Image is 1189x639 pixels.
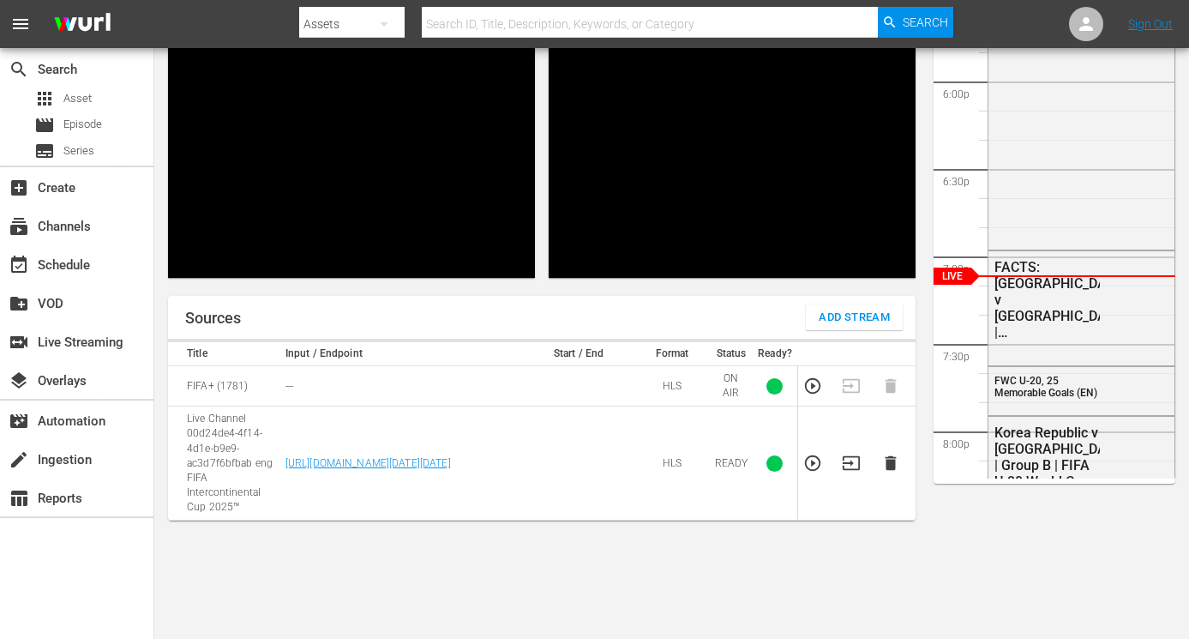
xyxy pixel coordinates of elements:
span: Live Streaming [9,332,29,353]
span: Reports [9,488,29,509]
a: Sign Out [1128,17,1173,31]
td: READY [710,407,754,521]
td: HLS [634,407,709,521]
span: Episode [63,116,102,133]
span: Schedule [9,255,29,275]
span: Overlays [9,371,29,391]
th: Format [634,342,709,366]
span: FWC U-20, 25 Memorable Goals (EN) [994,375,1097,399]
td: Live Channel 00d24de4-4f14-4d1e-b9e9-ac3d7f6bfbab eng FIFA Intercontinental Cup 2025™ [168,407,280,521]
button: Search [878,7,953,38]
button: Preview Stream [803,377,822,395]
th: Status [710,342,754,366]
td: FIFA+ (1781) [168,366,280,407]
img: ans4CAIJ8jUAAAAAAAAAAAAAAAAAAAAAAAAgQb4GAAAAAAAAAAAAAAAAAAAAAAAAJMjXAAAAAAAAAAAAAAAAAAAAAAAAgAT5G... [41,4,123,45]
th: Start / End [523,342,635,366]
th: Ready? [753,342,797,366]
button: Preview Stream [803,454,822,473]
td: HLS [634,366,709,407]
span: menu [10,14,31,34]
span: Search [903,7,948,38]
div: Video Player [549,5,916,278]
button: Add Stream [806,304,903,330]
div: Video Player [168,5,535,278]
span: Series [34,141,55,161]
span: VOD [9,293,29,314]
button: Delete [881,454,900,473]
span: Create [9,178,29,198]
span: Episode [34,115,55,136]
button: Transition [842,454,861,473]
th: Title [168,342,280,366]
span: Series [63,142,94,160]
a: [URL][DOMAIN_NAME][DATE][DATE] [285,457,451,469]
div: Korea Republic v [GEOGRAPHIC_DATA] | Group B | FIFA U-20 World Cup Chile 2025™ (EN) [994,425,1100,506]
span: Automation [9,411,29,431]
span: Search [9,59,29,80]
div: FACTS: [GEOGRAPHIC_DATA] v [GEOGRAPHIC_DATA] | [GEOGRAPHIC_DATA]/[GEOGRAPHIC_DATA] 2002 (EN) [994,259,1100,341]
td: --- [280,366,523,407]
span: Channels [9,216,29,237]
h1: Sources [185,310,241,327]
span: Asset [63,90,92,107]
span: Add Stream [819,308,890,328]
span: Ingestion [9,449,29,470]
th: Input / Endpoint [280,342,523,366]
td: ON AIR [710,366,754,407]
span: Asset [34,88,55,109]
